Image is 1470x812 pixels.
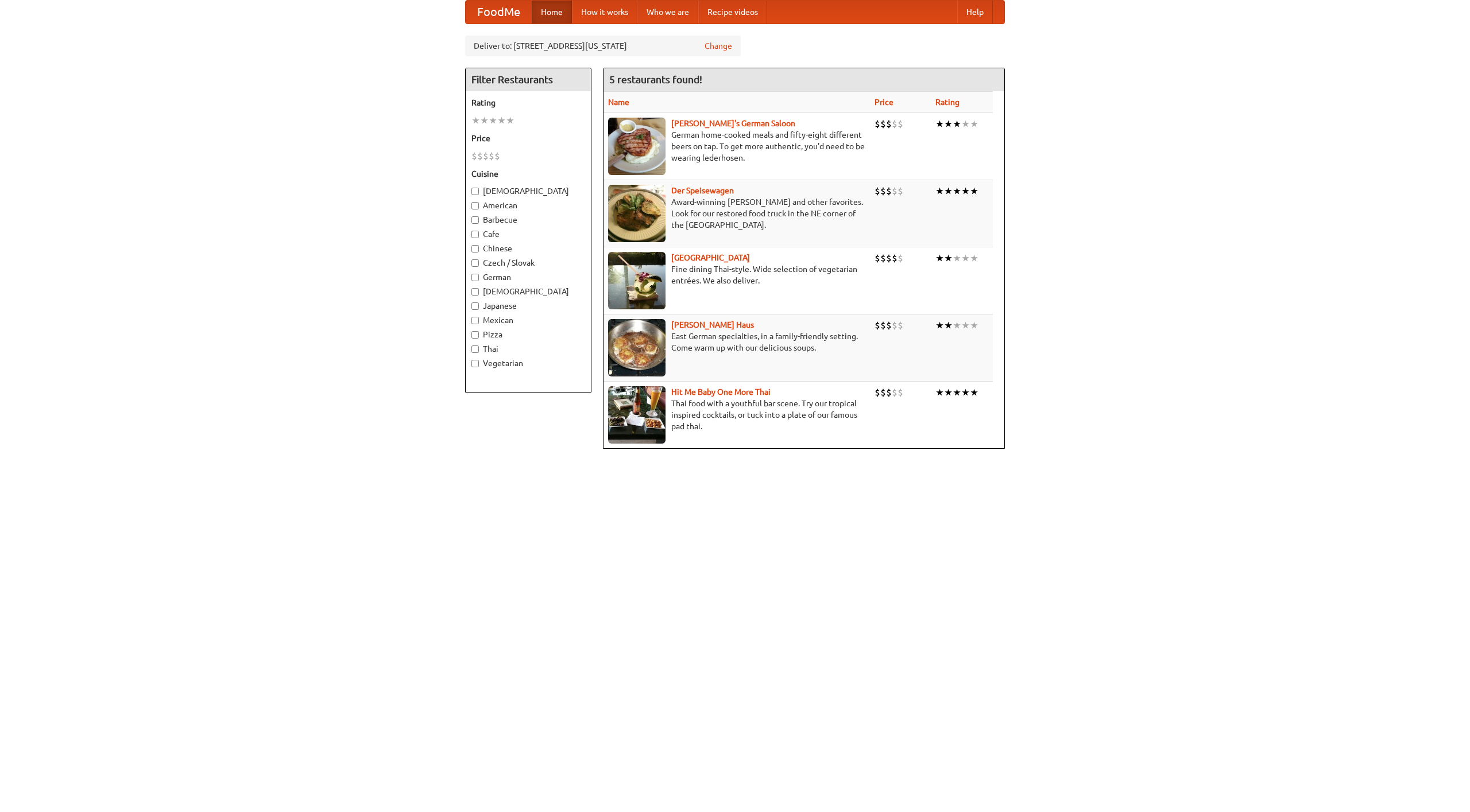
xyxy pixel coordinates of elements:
img: speisewagen.jpg [608,185,666,242]
li: ★ [935,319,944,332]
label: Mexican [471,314,585,326]
li: $ [880,319,886,332]
li: $ [898,185,903,197]
label: Cafe [471,228,585,240]
li: ★ [944,252,953,265]
li: ★ [953,118,961,130]
label: German [471,271,585,283]
h5: Rating [471,97,585,108]
li: $ [898,118,903,130]
label: Barbecue [471,214,585,226]
li: $ [875,118,880,130]
li: $ [875,252,880,265]
div: Deliver to: [STREET_ADDRESS][US_STATE] [465,36,741,56]
li: $ [886,185,892,197]
li: $ [875,185,880,197]
input: [DEMOGRAPHIC_DATA] [471,288,479,296]
input: Barbecue [471,216,479,224]
li: ★ [970,319,978,332]
li: $ [489,150,494,162]
a: Recipe videos [698,1,767,24]
li: $ [477,150,483,162]
a: [PERSON_NAME] Haus [671,320,754,329]
a: [GEOGRAPHIC_DATA] [671,253,750,262]
li: ★ [935,386,944,399]
a: Help [957,1,993,24]
li: ★ [944,185,953,197]
img: esthers.jpg [608,118,666,175]
img: satay.jpg [608,252,666,309]
li: $ [880,386,886,399]
label: Japanese [471,300,585,312]
label: Czech / Slovak [471,257,585,269]
li: ★ [935,185,944,197]
img: babythai.jpg [608,386,666,444]
p: Award-winning [PERSON_NAME] and other favorites. Look for our restored food truck in the NE corne... [608,196,865,231]
li: $ [898,252,903,265]
li: ★ [497,114,506,127]
li: ★ [953,386,961,399]
label: Thai [471,343,585,355]
label: Chinese [471,243,585,254]
label: Vegetarian [471,358,585,369]
p: German home-cooked meals and fifty-eight different beers on tap. To get more authentic, you'd nee... [608,129,865,164]
b: [PERSON_NAME]'s German Saloon [671,119,795,128]
li: ★ [961,118,970,130]
li: $ [892,252,898,265]
li: ★ [471,114,480,127]
a: Der Speisewagen [671,186,734,195]
li: $ [875,386,880,399]
li: $ [886,252,892,265]
li: $ [880,252,886,265]
li: ★ [970,118,978,130]
li: ★ [970,185,978,197]
input: Mexican [471,317,479,324]
h5: Price [471,133,585,144]
li: $ [892,386,898,399]
input: Pizza [471,331,479,339]
li: $ [886,386,892,399]
li: ★ [953,319,961,332]
h5: Cuisine [471,168,585,180]
li: ★ [961,252,970,265]
li: $ [892,319,898,332]
a: Hit Me Baby One More Thai [671,387,771,397]
a: Who we are [637,1,698,24]
li: $ [898,386,903,399]
li: $ [875,319,880,332]
input: Cafe [471,231,479,238]
input: Thai [471,345,479,353]
li: $ [471,150,477,162]
li: $ [886,118,892,130]
li: ★ [480,114,489,127]
a: Change [705,40,732,52]
img: kohlhaus.jpg [608,319,666,376]
li: $ [483,150,489,162]
a: Price [875,98,893,107]
li: $ [898,319,903,332]
li: ★ [961,319,970,332]
li: ★ [935,252,944,265]
li: $ [880,118,886,130]
li: ★ [489,114,497,127]
input: [DEMOGRAPHIC_DATA] [471,188,479,195]
p: Thai food with a youthful bar scene. Try our tropical inspired cocktails, or tuck into a plate of... [608,398,865,432]
li: $ [880,185,886,197]
label: Pizza [471,329,585,340]
label: American [471,200,585,211]
li: ★ [944,386,953,399]
li: $ [892,185,898,197]
li: ★ [970,386,978,399]
input: Vegetarian [471,360,479,367]
a: Name [608,98,629,107]
li: $ [494,150,500,162]
input: German [471,274,479,281]
h4: Filter Restaurants [466,68,591,91]
li: ★ [970,252,978,265]
label: [DEMOGRAPHIC_DATA] [471,185,585,197]
label: [DEMOGRAPHIC_DATA] [471,286,585,297]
